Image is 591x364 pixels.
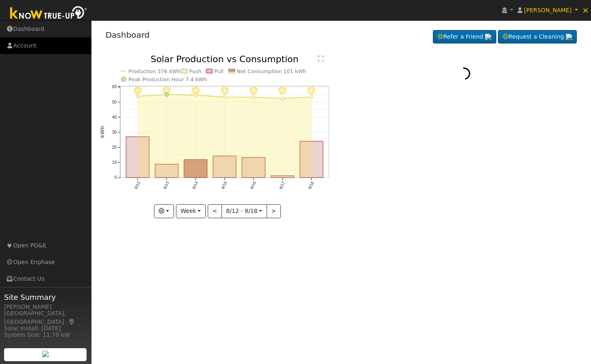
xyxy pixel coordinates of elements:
a: Dashboard [106,30,150,40]
div: System Size: 11.70 kW [4,331,87,339]
img: Know True-Up [6,4,91,23]
a: Request a Cleaning [498,30,577,44]
a: Map [68,318,76,325]
span: [PERSON_NAME] [524,7,571,13]
div: [PERSON_NAME] [4,303,87,311]
img: retrieve [566,34,572,40]
span: Site Summary [4,292,87,303]
a: Refer a Friend [433,30,496,44]
div: [GEOGRAPHIC_DATA], [GEOGRAPHIC_DATA] [4,309,87,326]
img: retrieve [485,34,491,40]
span: × [582,5,589,15]
div: Solar Install: [DATE] [4,324,87,333]
img: retrieve [42,351,49,357]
